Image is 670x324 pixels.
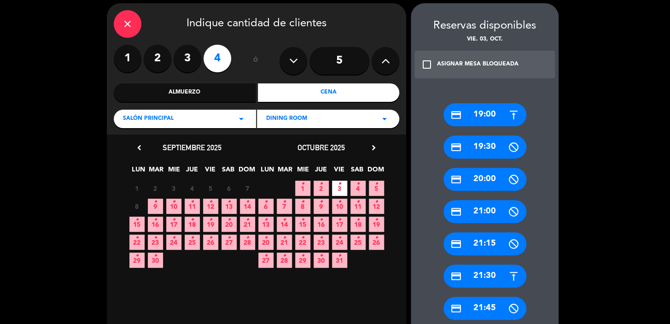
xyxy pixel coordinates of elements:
[369,235,384,250] span: 26
[350,235,366,250] span: 25
[350,164,365,179] span: SAB
[154,230,157,245] i: •
[240,45,270,77] div: ó
[320,194,323,209] i: •
[443,103,526,126] div: 19:00
[314,235,329,250] span: 23
[129,253,145,268] span: 29
[131,164,146,179] span: LUN
[246,212,249,227] i: •
[301,230,304,245] i: •
[174,45,201,72] label: 3
[277,217,292,232] span: 14
[135,230,139,245] i: •
[443,200,526,223] div: 21:00
[236,113,247,124] i: arrow_drop_down
[350,199,366,214] span: 11
[154,248,157,263] i: •
[166,181,181,196] span: 3
[443,265,526,288] div: 21:30
[264,194,268,209] i: •
[266,114,307,124] span: Dining room
[356,194,360,209] i: •
[443,297,526,320] div: 21:45
[283,212,286,227] i: •
[367,164,383,179] span: DOM
[450,109,462,121] i: credit_card
[443,135,526,159] div: 19:30
[258,217,274,232] span: 13
[221,181,237,196] span: 6
[320,230,323,245] i: •
[148,217,163,232] span: 16
[264,248,268,263] i: •
[369,181,384,196] span: 5
[277,199,292,214] span: 7
[295,253,310,268] span: 29
[129,217,145,232] span: 15
[144,45,171,72] label: 2
[411,17,559,35] div: Reservas disponibles
[450,141,462,153] i: credit_card
[154,194,157,209] i: •
[301,212,304,227] i: •
[443,168,526,191] div: 20:00
[283,248,286,263] i: •
[356,212,360,227] i: •
[172,194,175,209] i: •
[148,253,163,268] span: 30
[240,199,255,214] span: 14
[185,199,200,214] span: 11
[283,194,286,209] i: •
[239,164,254,179] span: DOM
[338,177,341,191] i: •
[283,230,286,245] i: •
[450,238,462,250] i: credit_card
[129,199,145,214] span: 8
[350,181,366,196] span: 4
[264,230,268,245] i: •
[185,217,200,232] span: 18
[258,235,274,250] span: 20
[122,18,133,29] i: close
[166,199,181,214] span: 10
[356,177,360,191] i: •
[221,164,236,179] span: SAB
[350,217,366,232] span: 18
[320,212,323,227] i: •
[314,199,329,214] span: 9
[437,60,519,69] div: ASIGNAR MESA BLOQUEADA
[148,199,163,214] span: 9
[221,235,237,250] span: 27
[301,194,304,209] i: •
[114,10,399,38] div: Indique cantidad de clientes
[301,248,304,263] i: •
[166,235,181,250] span: 24
[332,235,347,250] span: 24
[450,303,462,314] i: credit_card
[246,230,249,245] i: •
[191,194,194,209] i: •
[332,181,347,196] span: 3
[129,181,145,196] span: 1
[185,181,200,196] span: 4
[450,271,462,282] i: credit_card
[338,248,341,263] i: •
[297,143,345,152] span: octubre 2025
[264,212,268,227] i: •
[203,181,218,196] span: 5
[240,217,255,232] span: 21
[134,143,144,153] i: chevron_left
[240,181,255,196] span: 7
[148,181,163,196] span: 2
[114,83,256,102] div: Almuerzo
[450,206,462,218] i: credit_card
[209,212,212,227] i: •
[123,114,174,124] span: Salón Principal
[369,199,384,214] span: 12
[277,235,292,250] span: 21
[314,253,329,268] span: 30
[149,164,164,179] span: MAR
[277,253,292,268] span: 28
[375,194,378,209] i: •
